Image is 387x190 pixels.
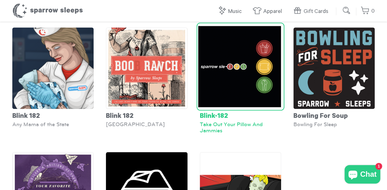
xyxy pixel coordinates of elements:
[12,121,94,127] div: Any Mama of the State
[12,109,94,121] div: Blink 182
[252,5,285,18] a: Apparel
[343,165,382,185] inbox-online-store-chat: Shopify online store chat
[361,5,375,18] a: 0
[12,3,83,19] h1: Sparrow Sleeps
[106,109,187,121] div: Blink 182
[200,27,281,134] a: Blink-182 Take Out Your Pillow And Jammies
[106,121,187,127] div: [GEOGRAPHIC_DATA]
[293,27,375,127] a: Bowling For Soup Bowling For Sleep
[200,121,281,134] div: Take Out Your Pillow And Jammies
[293,27,375,109] img: BowlingForSoup-BowlingForSleep-Cover_grande.jpg
[341,4,353,17] input: Submit
[12,27,94,127] a: Blink 182 Any Mama of the State
[293,5,331,18] a: Gift Cards
[12,27,94,109] img: Blink-182-AnyMamaoftheState-Cover_grande.png
[217,5,245,18] a: Music
[200,109,281,121] div: Blink-182
[198,24,283,109] img: Blink-182-TakeOutYourPillowandJammies-Cover_grande.png
[106,27,187,127] a: Blink 182 [GEOGRAPHIC_DATA]
[293,109,375,121] div: Bowling For Soup
[106,27,187,109] img: Boob-Ranch_grande.jpg
[293,121,375,127] div: Bowling For Sleep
